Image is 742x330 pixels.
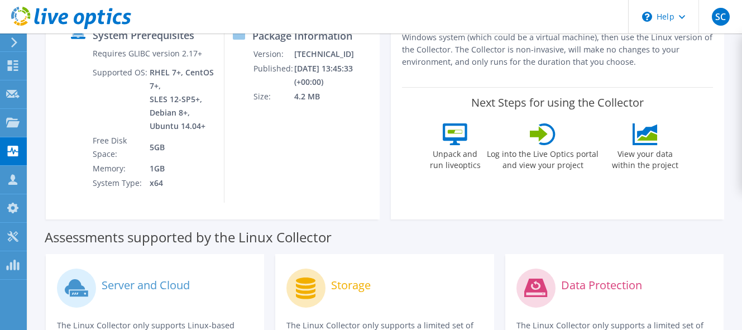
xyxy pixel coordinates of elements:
label: Next Steps for using the Collector [471,96,644,109]
td: Version: [253,47,294,61]
td: System Type: [92,176,149,190]
td: 4.2 MB [294,89,375,104]
td: Memory: [92,161,149,176]
label: Data Protection [561,280,642,291]
span: SC [712,8,730,26]
label: Assessments supported by the Linux Collector [45,232,332,243]
td: RHEL 7+, CentOS 7+, SLES 12-SP5+, Debian 8+, Ubuntu 14.04+ [149,65,216,133]
label: System Prerequisites [93,30,194,41]
td: Supported OS: [92,65,149,133]
td: [DATE] 13:45:33 (+00:00) [294,61,375,89]
td: x64 [149,176,216,190]
td: Size: [253,89,294,104]
label: Storage [331,280,371,291]
label: Log into the Live Optics portal and view your project [486,145,599,171]
label: View your data within the project [605,145,685,171]
label: Server and Cloud [102,280,190,291]
label: Package Information [252,30,352,41]
label: Unpack and run liveoptics [429,145,481,171]
label: Requires GLIBC version 2.17+ [93,48,202,59]
svg: \n [642,12,652,22]
td: 5GB [149,133,216,161]
td: 1GB [149,161,216,176]
td: Free Disk Space: [92,133,149,161]
td: Published: [253,61,294,89]
td: [TECHNICAL_ID] [294,47,375,61]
